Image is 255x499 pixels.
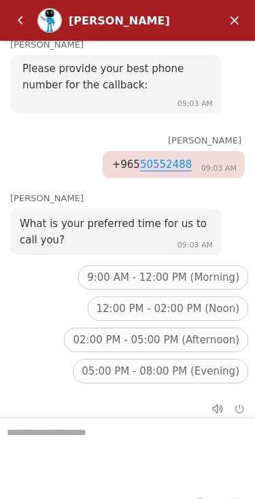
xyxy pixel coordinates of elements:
span: Please provide your best phone number for the callback: [22,63,184,91]
em: Minimize [221,7,248,34]
span: What is your preferred time for us to call you? [20,218,207,246]
div: 12:00 PM - 02:00 PM (Noon) [88,296,248,321]
span: 09:03 AM [177,99,213,108]
div: 02:00 PM - 05:00 PM (Afternoon) [64,328,248,352]
span: 02:00 PM - 05:00 PM (Afternoon) [73,332,239,348]
span: 12:00 PM - 02:00 PM (Noon) [97,300,239,317]
div: 05:00 PM - 08:00 PM (Evening) [73,359,248,383]
div: [PERSON_NAME] [10,38,255,52]
em: Back [7,7,34,34]
span: +965 [112,158,192,171]
em: End chat [235,404,245,414]
a: 50552488 [140,158,192,171]
span: 05:00 PM - 08:00 PM (Evening) [82,363,239,379]
div: [PERSON_NAME] [69,14,181,27]
div: 9:00 AM - 12:00 PM (Morning) [78,265,248,290]
div: [PERSON_NAME] [10,192,255,206]
em: Mute [204,395,231,422]
img: Profile picture of Zoe [38,9,61,32]
span: 09:03 AM [201,164,237,173]
span: 9:00 AM - 12:00 PM (Morning) [87,269,239,286]
span: 09:03 AM [177,241,213,249]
